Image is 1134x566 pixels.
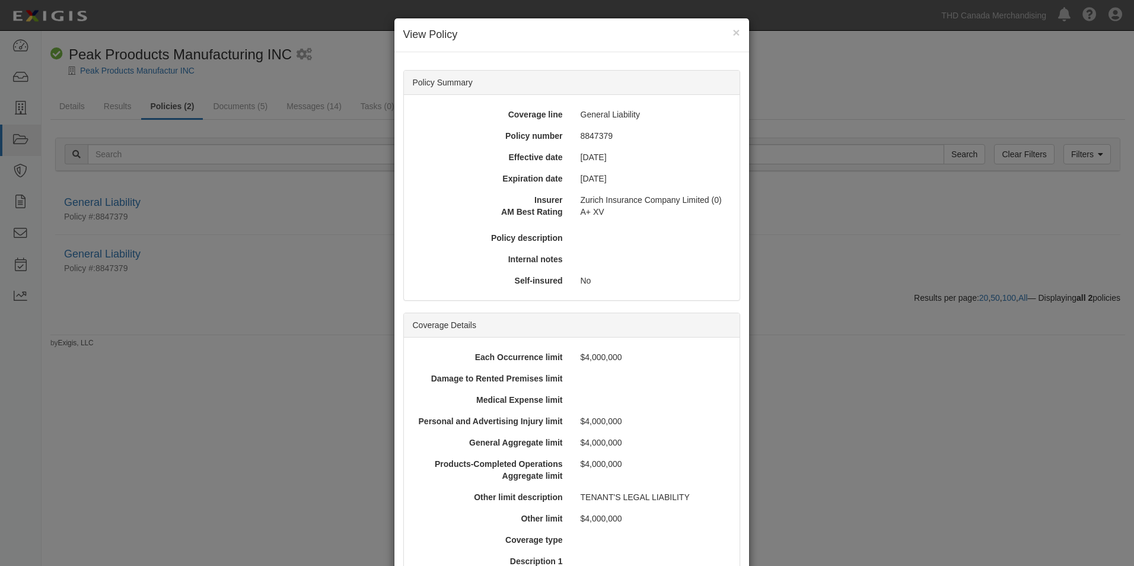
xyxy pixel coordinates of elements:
div: Policy description [409,232,572,244]
div: General Liability [572,109,735,120]
div: Insurer [409,194,572,206]
div: Coverage line [409,109,572,120]
div: Expiration date [409,173,572,185]
div: Coverage Details [404,313,740,338]
div: $4,000,000 [572,437,735,449]
button: Close [732,26,740,39]
div: $4,000,000 [572,415,735,427]
div: AM Best Rating [404,206,572,218]
div: [DATE] [572,151,735,163]
div: Self-insured [409,275,572,287]
div: Each Occurrence limit [409,351,572,363]
div: No [572,275,735,287]
div: Products-Completed Operations Aggregate limit [409,458,572,482]
div: Coverage type [409,534,572,546]
div: Medical Expense limit [409,394,572,406]
div: Policy number [409,130,572,142]
div: Internal notes [409,253,572,265]
div: A+ XV [572,206,739,218]
div: Personal and Advertising Injury limit [409,415,572,427]
div: 8847379 [572,130,735,142]
div: $4,000,000 [572,351,735,363]
div: Other limit description [409,491,572,503]
div: Policy Summary [404,71,740,95]
div: Other limit [409,513,572,524]
div: $4,000,000 [572,513,735,524]
div: Damage to Rented Premises limit [409,373,572,384]
h4: View Policy [403,27,740,43]
div: $4,000,000 [572,458,735,470]
div: General Aggregate limit [409,437,572,449]
div: Zurich Insurance Company Limited (0) [572,194,735,206]
div: TENANT'S LEGAL LIABILITY [572,491,735,503]
div: Effective date [409,151,572,163]
div: [DATE] [572,173,735,185]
